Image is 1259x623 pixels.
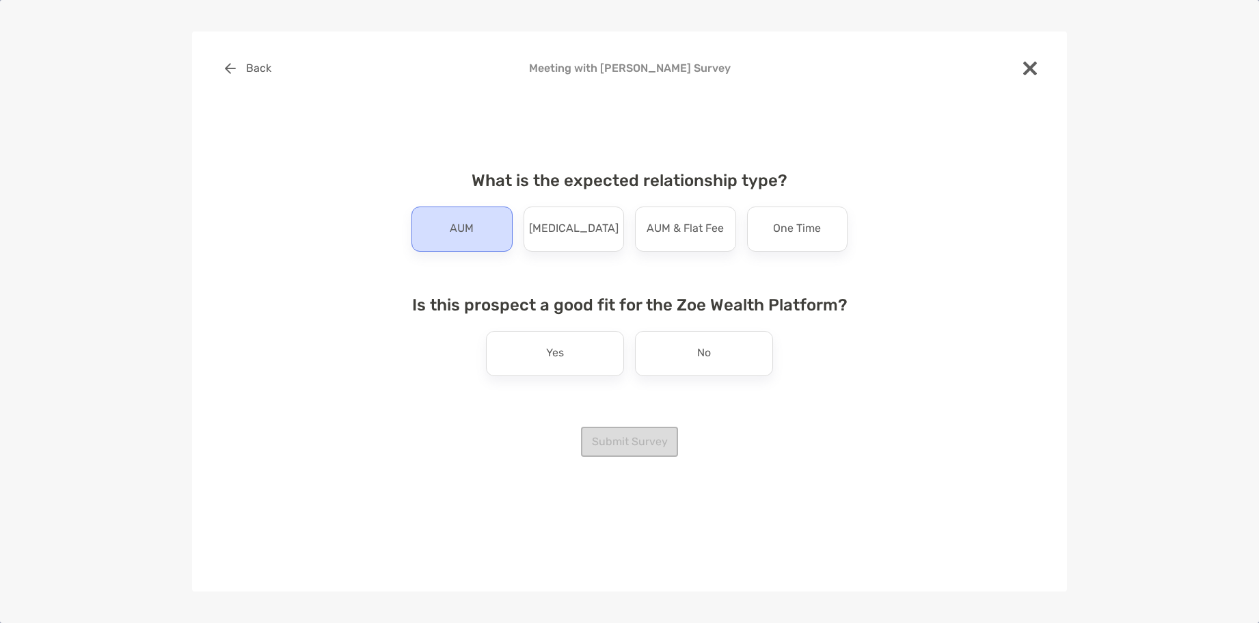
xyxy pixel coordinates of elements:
[773,218,821,240] p: One Time
[546,343,564,364] p: Yes
[697,343,711,364] p: No
[529,218,619,240] p: [MEDICAL_DATA]
[214,62,1045,75] h4: Meeting with [PERSON_NAME] Survey
[1023,62,1037,75] img: close modal
[214,53,282,83] button: Back
[450,218,474,240] p: AUM
[225,63,236,74] img: button icon
[401,171,858,190] h4: What is the expected relationship type?
[401,295,858,315] h4: Is this prospect a good fit for the Zoe Wealth Platform?
[647,218,724,240] p: AUM & Flat Fee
